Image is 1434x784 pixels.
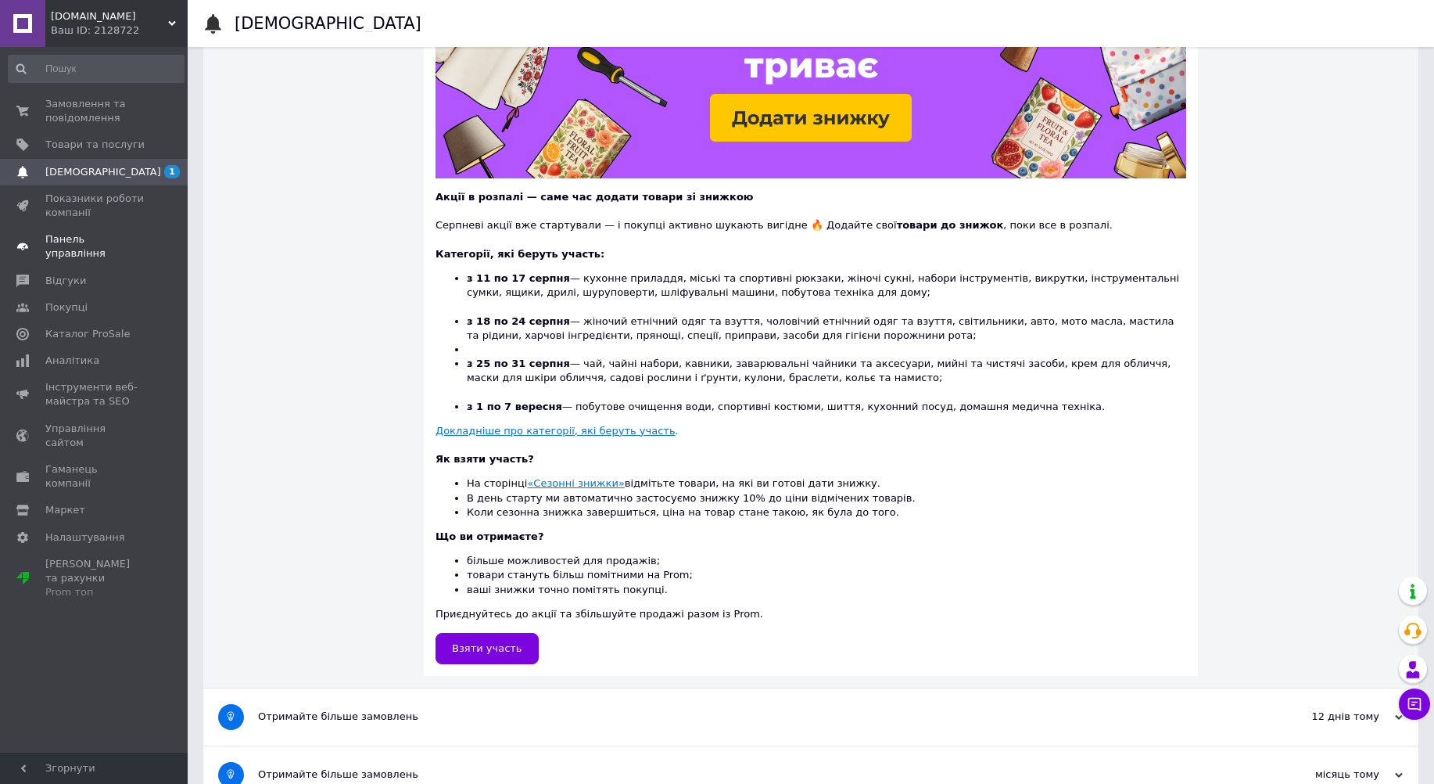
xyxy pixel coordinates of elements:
div: Ваш ID: 2128722 [51,23,188,38]
div: місяць тому [1246,768,1403,782]
li: Коли сезонна знижка завершиться, ціна на товар стане такою, як була до того. [467,505,1186,520]
span: Налаштування [45,530,125,545]
span: Гаманець компанії [45,462,145,491]
b: з 18 по 24 серпня [467,315,570,327]
input: Пошук [8,55,185,83]
b: Категорії, які беруть участь: [436,248,604,260]
div: Prom топ [45,585,145,599]
li: — чай, чайні набори, кавники, заварювальні чайники та аксесуари, мийні та чистячі засоби, крем дл... [467,357,1186,400]
div: Серпневі акції вже стартували — і покупці активно шукають вигідне 🔥 Додайте свої , поки все в роз... [436,204,1186,232]
li: ваші знижки точно помітять покупці. [467,583,1186,597]
span: Відгуки [45,274,86,288]
span: Показники роботи компанії [45,192,145,220]
span: Товари та послуги [45,138,145,152]
li: — жіночий етнічний одяг та взуття, чоловічий етнічний одяг та взуття, світильники, авто, мото мас... [467,315,1186,343]
b: з 1 по 7 вересня [467,401,562,412]
li: товари стануть більш помітними на Prom; [467,568,1186,582]
li: — кухонне приладдя, міські та спортивні рюкзаки, жіночі сукні, набори інструментів, викрутки, інс... [467,272,1186,315]
span: Взяти участь [452,642,522,654]
a: Докладніше про категорії, які беруть участь. [436,425,679,437]
b: Як взяти участь? [436,453,534,465]
span: Замовлення та повідомлення [45,97,145,125]
span: Покупці [45,300,88,315]
span: [DEMOGRAPHIC_DATA] [45,165,161,179]
b: Що ви отримаєте? [436,530,543,542]
h1: [DEMOGRAPHIC_DATA] [235,14,421,33]
div: Приєднуйтесь до акції та збільшуйте продажі разом із Prom. [436,530,1186,621]
li: — побутове очищення води, спортивні костюми, шиття, кухонний посуд, домашня медична техніка. [467,400,1186,414]
b: товари до знижок [897,219,1004,231]
a: Взяти участь [436,633,539,664]
b: з 11 по 17 серпня [467,272,570,284]
span: Управління сайтом [45,422,145,450]
span: Маркет [45,503,85,517]
span: Japan-line.com.ua [51,9,168,23]
span: Панель управління [45,232,145,261]
button: Чат з покупцем [1399,689,1430,720]
div: Отримайте більше замовлень [258,768,1246,782]
a: «Сезонні знижки» [527,477,624,489]
u: Докладніше про категорії, які беруть участь [436,425,676,437]
div: 12 днів тому [1246,710,1403,724]
span: Каталог ProSale [45,327,130,341]
li: На сторінці відмітьте товари, на які ви готові дати знижку. [467,477,1186,491]
span: [PERSON_NAME] та рахунки [45,557,145,600]
li: більше можливостей для продажів; [467,554,1186,568]
b: з 25 по 31 серпня [467,358,570,369]
b: Акції в розпалі — саме час додати товари зі знижкою [436,191,753,203]
div: Отримайте більше замовлень [258,710,1246,724]
span: Інструменти веб-майстра та SEO [45,380,145,408]
span: Аналітика [45,354,99,368]
span: 1 [164,165,180,178]
li: В день старту ми автоматично застосуємо знижку 10% до ціни відмічених товарів. [467,491,1186,505]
